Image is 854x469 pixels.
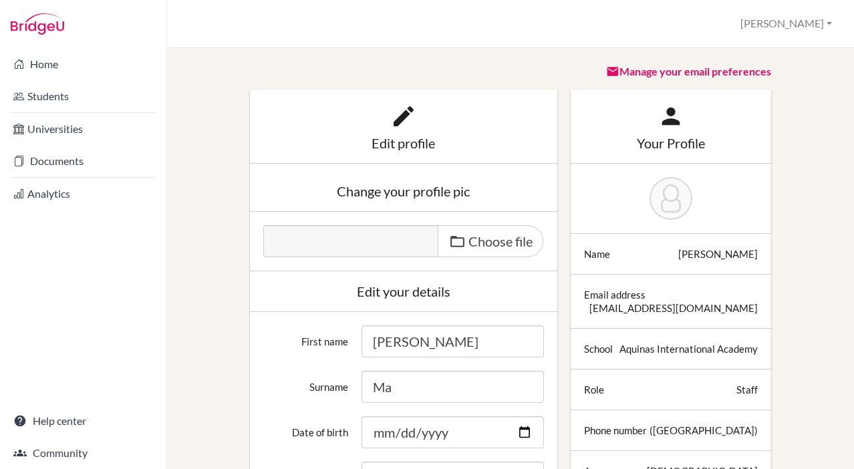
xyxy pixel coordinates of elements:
[584,136,758,150] div: Your Profile
[678,247,758,261] div: [PERSON_NAME]
[736,383,758,396] div: Staff
[3,83,164,110] a: Students
[650,177,692,220] img: Niki Ma
[263,285,544,298] div: Edit your details
[263,184,544,198] div: Change your profile pic
[257,416,355,439] label: Date of birth
[3,440,164,466] a: Community
[584,247,610,261] div: Name
[584,342,613,355] div: School
[734,11,838,36] button: [PERSON_NAME]
[263,136,544,150] div: Edit profile
[606,65,771,77] a: Manage your email preferences
[257,325,355,348] label: First name
[3,180,164,207] a: Analytics
[468,233,533,249] span: Choose file
[650,424,758,437] div: ([GEOGRAPHIC_DATA])
[3,51,164,77] a: Home
[584,424,647,437] div: Phone number
[619,342,758,355] div: Aquinas International Academy
[3,116,164,142] a: Universities
[3,148,164,174] a: Documents
[11,13,64,35] img: Bridge-U
[584,288,646,301] div: Email address
[3,408,164,434] a: Help center
[257,371,355,394] label: Surname
[589,301,758,315] div: [EMAIL_ADDRESS][DOMAIN_NAME]
[584,383,604,396] div: Role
